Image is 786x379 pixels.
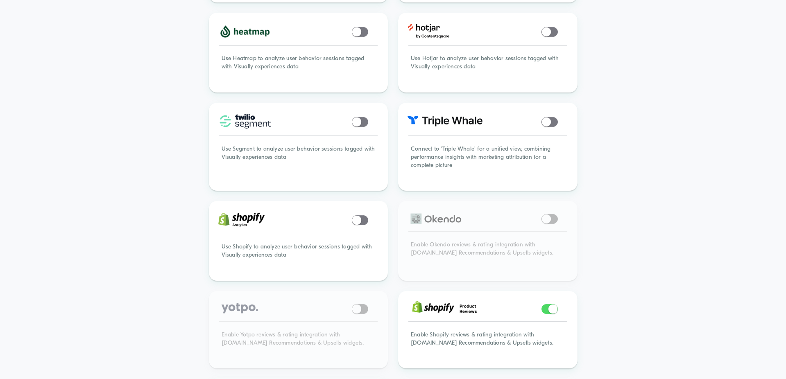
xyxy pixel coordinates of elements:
[218,212,265,227] img: shopify
[210,134,387,189] div: Use Segment to analyze user behavior sessions tagged with Visually experiences data
[399,43,576,91] div: Use Hotjar to analyze user behavior sessions tagged with Visually experiences data
[210,232,387,280] div: Use Shopify to analyze user behavior sessions tagged with Visually experiences data
[403,294,485,323] img: Shopify Reviews
[399,134,576,189] div: Connect to 'Triple Whale' for a unified view, combining performance insights with marketing attri...
[408,24,450,38] img: hotjar
[408,116,482,126] img: triplewhale
[218,24,270,38] img: heatmap
[399,320,576,368] div: Enable Shopify reviews & rating integration with [DOMAIN_NAME] Recommendations & Upsells widgets.
[210,43,387,91] div: Use Heatmap to analyze user behavior sessions tagged with Visually experiences data
[218,114,274,129] img: segment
